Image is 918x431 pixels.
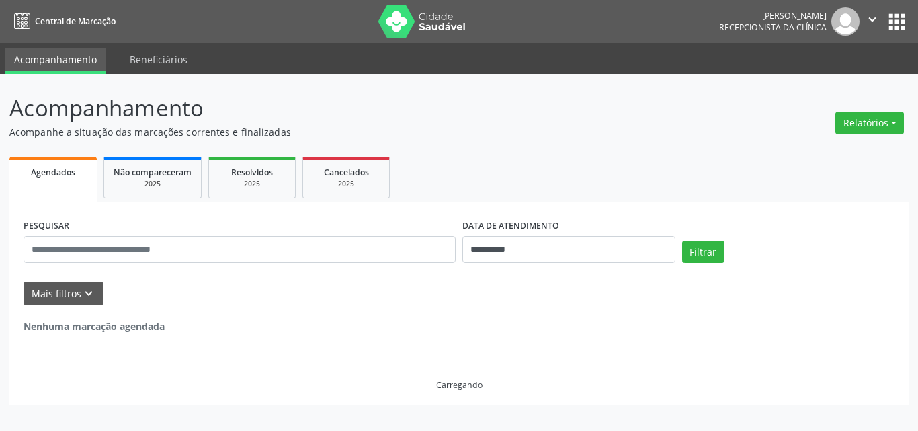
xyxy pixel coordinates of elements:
img: img [831,7,860,36]
div: 2025 [312,179,380,189]
a: Acompanhamento [5,48,106,74]
span: Cancelados [324,167,369,178]
div: 2025 [218,179,286,189]
span: Central de Marcação [35,15,116,27]
button: Relatórios [835,112,904,134]
span: Não compareceram [114,167,192,178]
label: PESQUISAR [24,216,69,237]
p: Acompanhamento [9,91,639,125]
a: Beneficiários [120,48,197,71]
button: apps [885,10,909,34]
a: Central de Marcação [9,10,116,32]
span: Recepcionista da clínica [719,22,827,33]
button: Filtrar [682,241,724,264]
div: [PERSON_NAME] [719,10,827,22]
span: Agendados [31,167,75,178]
i:  [865,12,880,27]
strong: Nenhuma marcação agendada [24,320,165,333]
button: Mais filtroskeyboard_arrow_down [24,282,103,305]
i: keyboard_arrow_down [81,286,96,301]
p: Acompanhe a situação das marcações correntes e finalizadas [9,125,639,139]
label: DATA DE ATENDIMENTO [462,216,559,237]
button:  [860,7,885,36]
div: 2025 [114,179,192,189]
div: Carregando [436,379,483,391]
span: Resolvidos [231,167,273,178]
